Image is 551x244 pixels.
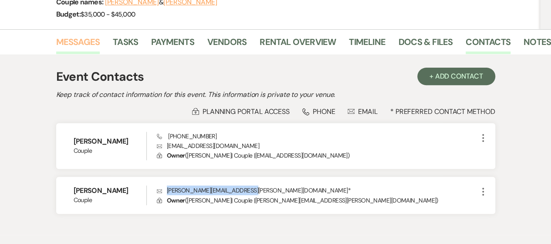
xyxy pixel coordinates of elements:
[417,68,495,85] button: + Add Contact
[260,35,336,54] a: Rental Overview
[349,35,385,54] a: Timeline
[113,35,138,54] a: Tasks
[56,10,81,19] span: Budget:
[74,196,146,205] span: Couple
[466,35,510,54] a: Contacts
[157,141,478,151] p: [EMAIL_ADDRESS][DOMAIN_NAME]
[207,35,247,54] a: Vendors
[56,35,100,54] a: Messages
[167,151,185,159] span: Owner
[157,186,478,195] p: [PERSON_NAME][EMAIL_ADDRESS][PERSON_NAME][DOMAIN_NAME] *
[348,107,378,116] div: Email
[157,132,216,140] span: [PHONE_NUMBER]
[167,196,185,204] span: Owner
[302,107,335,116] div: Phone
[56,68,144,86] h1: Event Contacts
[56,107,495,116] div: * Preferred Contact Method
[81,10,135,19] span: $35,000 - $45,000
[151,35,194,54] a: Payments
[74,146,146,155] span: Couple
[399,35,453,54] a: Docs & Files
[157,196,478,205] p: ( [PERSON_NAME] | Couple | [PERSON_NAME][EMAIL_ADDRESS][PERSON_NAME][DOMAIN_NAME] )
[524,35,551,54] a: Notes
[56,89,495,100] h2: Keep track of contact information for this event. This information is private to your venue.
[157,151,478,160] p: ( [PERSON_NAME] | Couple | [EMAIL_ADDRESS][DOMAIN_NAME] )
[74,186,146,196] h6: [PERSON_NAME]
[74,137,146,146] h6: [PERSON_NAME]
[192,107,290,116] div: Planning Portal Access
